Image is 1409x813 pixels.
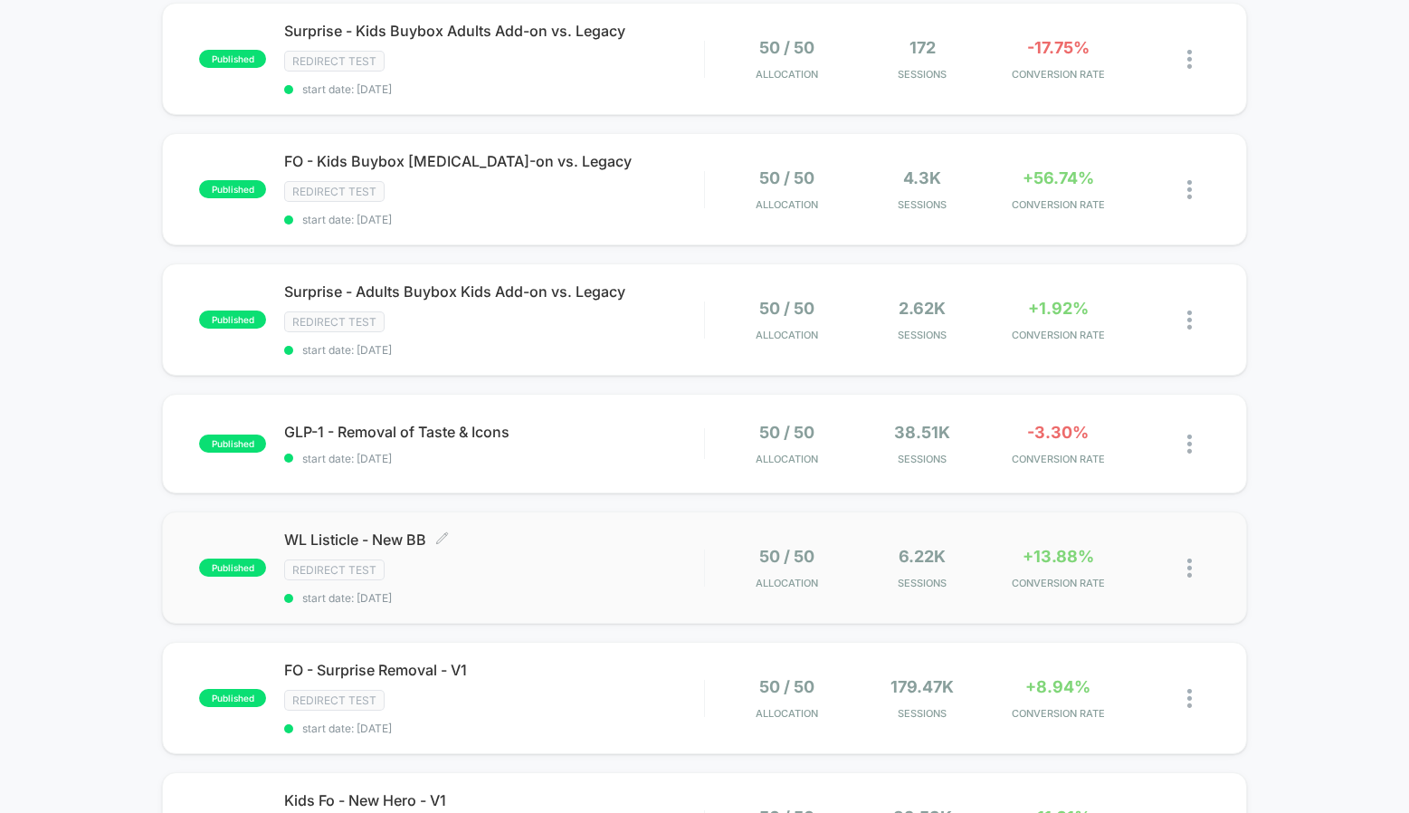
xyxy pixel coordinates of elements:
[759,677,814,696] span: 50 / 50
[756,198,818,211] span: Allocation
[890,677,954,696] span: 179.47k
[199,50,266,68] span: published
[199,435,266,453] span: published
[894,423,950,442] span: 38.51k
[756,453,818,465] span: Allocation
[1023,168,1094,187] span: +56.74%
[284,661,704,679] span: FO - Surprise Removal - V1
[903,168,941,187] span: 4.3k
[284,311,385,332] span: Redirect Test
[284,213,704,226] span: start date: [DATE]
[859,577,985,589] span: Sessions
[284,82,704,96] span: start date: [DATE]
[284,690,385,711] span: Redirect Test
[759,168,814,187] span: 50 / 50
[199,559,266,577] span: published
[284,152,704,170] span: FO - Kids Buybox [MEDICAL_DATA]-on vs. Legacy
[284,531,704,549] span: WL Listicle - New BB
[756,68,818,81] span: Allocation
[859,68,985,81] span: Sessions
[759,38,814,57] span: 50 / 50
[284,423,704,441] span: GLP-1 - Removal of Taste & Icons
[995,198,1121,211] span: CONVERSION RATE
[1187,559,1192,578] img: close
[1187,50,1192,69] img: close
[995,68,1121,81] span: CONVERSION RATE
[859,707,985,720] span: Sessions
[859,329,985,341] span: Sessions
[1028,299,1089,318] span: +1.92%
[859,198,985,211] span: Sessions
[1187,689,1192,708] img: close
[1023,547,1094,566] span: +13.88%
[995,577,1121,589] span: CONVERSION RATE
[1025,677,1090,696] span: +8.94%
[756,329,818,341] span: Allocation
[1187,180,1192,199] img: close
[756,707,818,720] span: Allocation
[759,547,814,566] span: 50 / 50
[909,38,936,57] span: 172
[284,791,704,809] span: Kids Fo - New Hero - V1
[759,299,814,318] span: 50 / 50
[284,22,704,40] span: Surprise - Kids Buybox Adults Add-on vs. Legacy
[284,343,704,357] span: start date: [DATE]
[1187,311,1192,330] img: close
[995,453,1121,465] span: CONVERSION RATE
[756,577,818,589] span: Allocation
[284,560,385,580] span: Redirect Test
[284,282,704,301] span: Surprise - Adults Buybox Kids Add-on vs. Legacy
[1027,423,1089,442] span: -3.30%
[284,591,704,605] span: start date: [DATE]
[284,452,704,465] span: start date: [DATE]
[859,453,985,465] span: Sessions
[199,311,266,329] span: published
[995,329,1121,341] span: CONVERSION RATE
[199,689,266,707] span: published
[284,722,704,735] span: start date: [DATE]
[1187,435,1192,454] img: close
[284,51,385,72] span: Redirect Test
[284,181,385,202] span: Redirect Test
[899,299,946,318] span: 2.62k
[1027,38,1090,57] span: -17.75%
[899,547,946,566] span: 6.22k
[199,180,266,198] span: published
[995,707,1121,720] span: CONVERSION RATE
[759,423,814,442] span: 50 / 50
